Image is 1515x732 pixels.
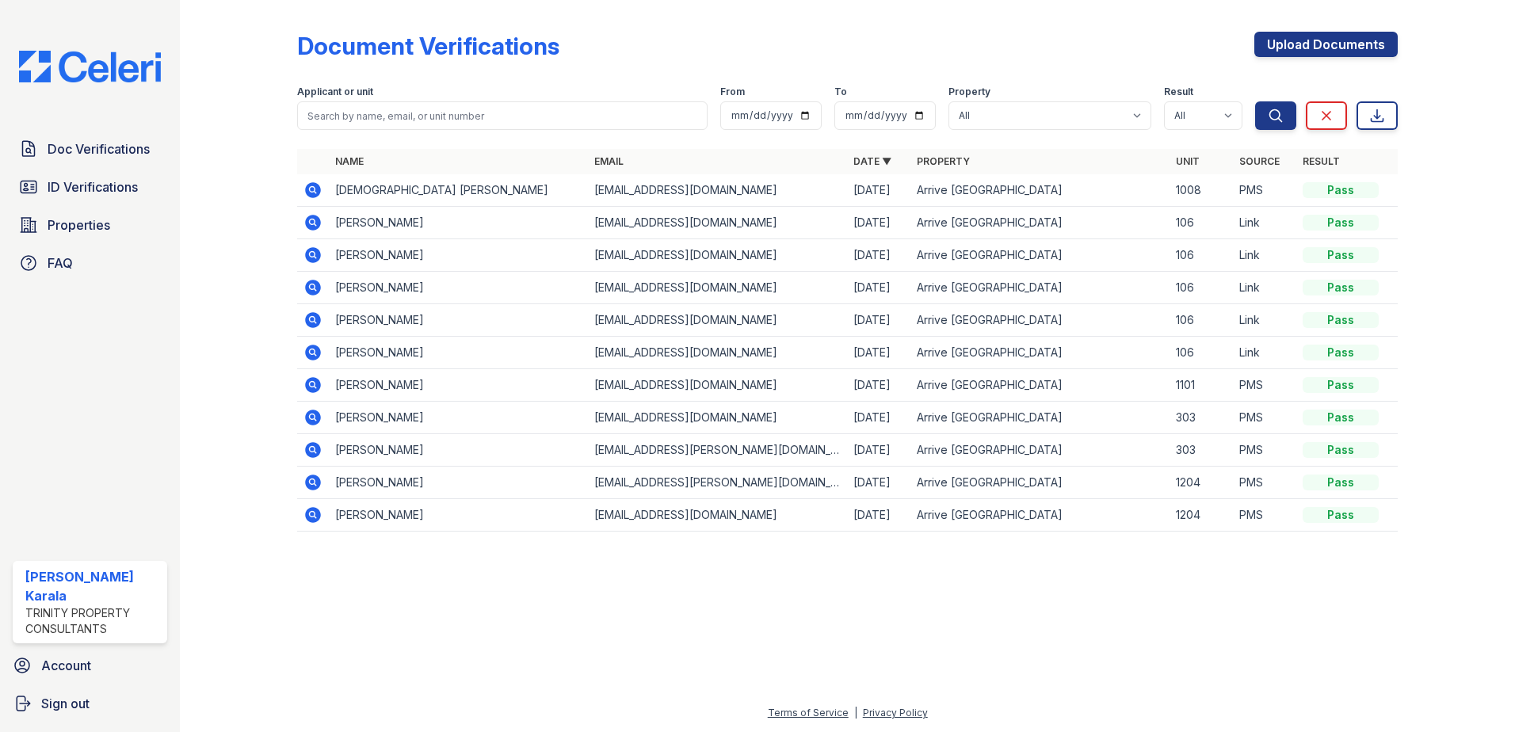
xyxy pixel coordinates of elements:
td: [DATE] [847,499,910,532]
span: Doc Verifications [48,139,150,158]
td: 106 [1170,337,1233,369]
td: [EMAIL_ADDRESS][PERSON_NAME][DOMAIN_NAME] [588,467,847,499]
td: [PERSON_NAME] [329,369,588,402]
div: Pass [1303,475,1379,490]
td: [DATE] [847,174,910,207]
td: Arrive [GEOGRAPHIC_DATA] [910,499,1170,532]
td: [DATE] [847,402,910,434]
td: [EMAIL_ADDRESS][DOMAIN_NAME] [588,207,847,239]
div: Pass [1303,312,1379,328]
td: [EMAIL_ADDRESS][DOMAIN_NAME] [588,304,847,337]
td: Arrive [GEOGRAPHIC_DATA] [910,402,1170,434]
a: Source [1239,155,1280,167]
td: [EMAIL_ADDRESS][DOMAIN_NAME] [588,369,847,402]
td: [EMAIL_ADDRESS][PERSON_NAME][DOMAIN_NAME] [588,434,847,467]
div: [PERSON_NAME] Karala [25,567,161,605]
td: 303 [1170,402,1233,434]
td: [PERSON_NAME] [329,434,588,467]
a: Property [917,155,970,167]
div: Pass [1303,507,1379,523]
td: Arrive [GEOGRAPHIC_DATA] [910,467,1170,499]
span: Properties [48,215,110,234]
td: 1204 [1170,467,1233,499]
td: [DATE] [847,369,910,402]
span: FAQ [48,254,73,273]
td: [EMAIL_ADDRESS][DOMAIN_NAME] [588,499,847,532]
label: Property [948,86,990,98]
td: [DEMOGRAPHIC_DATA] [PERSON_NAME] [329,174,588,207]
td: Arrive [GEOGRAPHIC_DATA] [910,174,1170,207]
span: Account [41,656,91,675]
td: Link [1233,337,1296,369]
td: Arrive [GEOGRAPHIC_DATA] [910,207,1170,239]
a: Upload Documents [1254,32,1398,57]
span: Sign out [41,694,90,713]
td: Arrive [GEOGRAPHIC_DATA] [910,304,1170,337]
a: Privacy Policy [863,707,928,719]
a: Name [335,155,364,167]
div: Trinity Property Consultants [25,605,161,637]
img: CE_Logo_Blue-a8612792a0a2168367f1c8372b55b34899dd931a85d93a1a3d3e32e68fde9ad4.png [6,51,174,82]
td: [PERSON_NAME] [329,272,588,304]
label: To [834,86,847,98]
label: From [720,86,745,98]
a: Date ▼ [853,155,891,167]
td: Arrive [GEOGRAPHIC_DATA] [910,272,1170,304]
td: [PERSON_NAME] [329,467,588,499]
td: Link [1233,272,1296,304]
td: [DATE] [847,272,910,304]
td: [PERSON_NAME] [329,304,588,337]
td: 303 [1170,434,1233,467]
a: Result [1303,155,1340,167]
a: Doc Verifications [13,133,167,165]
td: Arrive [GEOGRAPHIC_DATA] [910,369,1170,402]
a: Terms of Service [768,707,849,719]
td: [DATE] [847,207,910,239]
div: Pass [1303,345,1379,360]
td: 1204 [1170,499,1233,532]
div: Pass [1303,182,1379,198]
td: [EMAIL_ADDRESS][DOMAIN_NAME] [588,239,847,272]
td: [PERSON_NAME] [329,239,588,272]
a: Account [6,650,174,681]
td: PMS [1233,499,1296,532]
td: 106 [1170,239,1233,272]
a: Sign out [6,688,174,719]
td: 106 [1170,304,1233,337]
td: 1008 [1170,174,1233,207]
td: Link [1233,304,1296,337]
td: [EMAIL_ADDRESS][DOMAIN_NAME] [588,174,847,207]
td: Arrive [GEOGRAPHIC_DATA] [910,239,1170,272]
input: Search by name, email, or unit number [297,101,708,130]
td: 106 [1170,272,1233,304]
td: Link [1233,239,1296,272]
td: PMS [1233,369,1296,402]
div: Pass [1303,247,1379,263]
td: PMS [1233,434,1296,467]
td: [DATE] [847,434,910,467]
td: 106 [1170,207,1233,239]
td: Link [1233,207,1296,239]
td: [PERSON_NAME] [329,207,588,239]
td: [EMAIL_ADDRESS][DOMAIN_NAME] [588,337,847,369]
div: Pass [1303,442,1379,458]
a: Properties [13,209,167,241]
td: [PERSON_NAME] [329,337,588,369]
td: PMS [1233,174,1296,207]
a: Email [594,155,624,167]
div: Pass [1303,215,1379,231]
div: Pass [1303,377,1379,393]
td: [DATE] [847,239,910,272]
span: ID Verifications [48,177,138,196]
td: PMS [1233,402,1296,434]
td: [DATE] [847,467,910,499]
td: Arrive [GEOGRAPHIC_DATA] [910,337,1170,369]
a: Unit [1176,155,1200,167]
div: | [854,707,857,719]
div: Pass [1303,410,1379,425]
a: ID Verifications [13,171,167,203]
td: [EMAIL_ADDRESS][DOMAIN_NAME] [588,402,847,434]
td: [PERSON_NAME] [329,402,588,434]
label: Result [1164,86,1193,98]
